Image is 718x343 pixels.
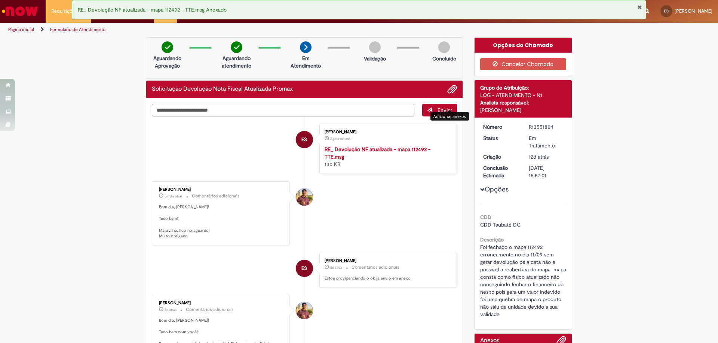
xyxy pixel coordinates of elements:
[165,308,177,312] time: 25/09/2025 09:18:51
[675,8,712,14] span: [PERSON_NAME]
[152,104,414,116] textarea: Digite sua mensagem aqui...
[231,41,242,53] img: check-circle-green.png
[325,259,449,263] div: [PERSON_NAME]
[50,26,105,32] a: Formulário de Atendimento
[432,55,456,62] p: Concluído
[288,54,324,69] p: Em Atendimento
[301,131,307,149] span: ES
[438,41,450,53] img: img-circle-grey.png
[152,86,293,93] h2: Solicitação Devolução Nota Fiscal Atualizada Promax Histórico de tíquete
[438,107,452,113] span: Enviar
[447,84,457,94] button: Adicionar anexos
[330,265,342,270] span: 5d atrás
[478,134,524,142] dt: Status
[637,4,642,10] button: Fechar Notificação
[296,131,313,148] div: Eduardo De Souza
[300,41,312,53] img: arrow-next.png
[165,194,182,199] time: 29/09/2025 11:41:17
[8,26,34,32] a: Página inicial
[325,146,449,168] div: 130 KB
[529,134,564,149] div: Em Tratamento
[529,123,564,131] div: R13551804
[1,4,39,19] img: ServiceNow
[480,236,504,243] b: Descrição
[6,23,473,37] ul: Trilhas de página
[296,188,313,206] div: Vitor Jeremias Da Silva
[529,153,549,160] time: 19/09/2025 16:58:00
[78,6,227,13] span: RE_ Devolução NF atualizada - mapa 112492 - TTE.msg Anexado
[296,260,313,277] div: Eduardo De Souza
[162,41,173,53] img: check-circle-green.png
[186,306,234,313] small: Comentários adicionais
[529,164,564,179] div: [DATE] 15:57:01
[159,204,283,239] p: Bom dia, [PERSON_NAME]! Tudo bem? Maravilha, fico no aguardo! Muito obrigado.
[369,41,381,53] img: img-circle-grey.png
[480,99,567,106] div: Analista responsável:
[51,7,77,15] span: Requisições
[478,123,524,131] dt: Número
[478,153,524,160] dt: Criação
[330,265,342,270] time: 26/09/2025 11:55:50
[192,193,240,199] small: Comentários adicionais
[218,54,255,69] p: Aguardando atendimento
[149,54,185,69] p: Aguardando Aprovação
[480,58,567,70] button: Cancelar Chamado
[352,264,399,271] small: Comentários adicionais
[480,214,491,221] b: CDD
[478,164,524,179] dt: Conclusão Estimada
[430,112,469,121] div: Adicionar anexos
[325,275,449,281] p: Estou providenciando o ok ja envio em anexo
[301,259,307,277] span: ES
[165,194,182,199] span: um dia atrás
[330,137,350,141] time: 30/09/2025 17:09:41
[330,137,350,141] span: Agora mesmo
[529,153,549,160] span: 12d atrás
[325,146,430,160] a: RE_ Devolução NF atualizada - mapa 112492 - TTE.msg
[480,221,521,228] span: CDD Taubaté DC
[165,308,177,312] span: 6d atrás
[325,130,449,134] div: [PERSON_NAME]
[480,84,567,91] div: Grupo de Atribuição:
[664,9,669,13] span: ES
[159,301,283,305] div: [PERSON_NAME]
[475,38,572,53] div: Opções do Chamado
[422,104,457,116] button: Enviar
[480,106,567,114] div: [PERSON_NAME]
[296,302,313,319] div: Vitor Jeremias Da Silva
[529,153,564,160] div: 19/09/2025 16:58:00
[364,55,386,62] p: Validação
[480,244,568,318] span: Foi fechado o mapa 112492 erroneamente no dia 11/09 sem gerar devolução pela data não é possivel ...
[159,187,283,192] div: [PERSON_NAME]
[480,91,567,99] div: LOG - ATENDIMENTO - N1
